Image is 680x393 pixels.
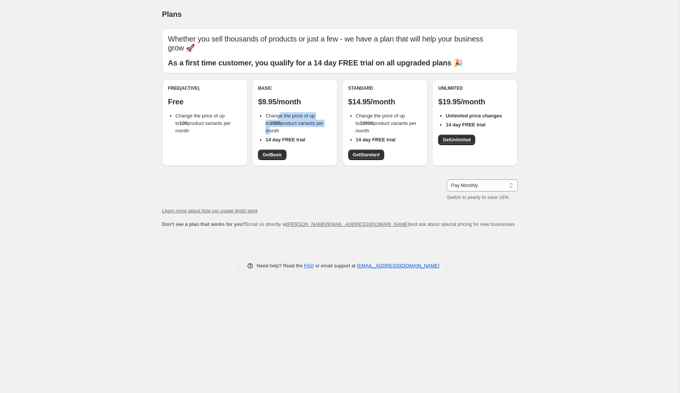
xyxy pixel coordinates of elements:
[286,221,409,227] a: [PERSON_NAME][EMAIL_ADDRESS][DOMAIN_NAME]
[265,137,305,142] b: 14 day FREE trial
[348,97,422,106] p: $14.95/month
[443,137,471,143] span: Get Unlimited
[168,97,242,106] p: Free
[162,221,246,227] b: Don't see a plan that works for you?
[168,34,512,52] p: Whether you sell thousands of products or just a few - we have a plan that will help your busines...
[162,10,182,18] span: Plans
[314,263,357,268] span: or email support at
[258,150,286,160] a: GetBasic
[446,122,485,128] b: 14 day FREE trial
[357,263,439,268] a: [EMAIL_ADDRESS][DOMAIN_NAME]
[360,120,373,126] b: 10000
[356,137,395,142] b: 14 day FREE trial
[176,113,231,133] span: Change the price of up to product variants per month
[257,263,304,268] span: Need help? Read the
[353,152,380,158] span: Get Standard
[438,85,511,91] div: Unlimited
[168,85,242,91] div: Free (Active)
[304,263,314,268] a: FAQ
[438,97,511,106] p: $19.95/month
[270,120,280,126] b: 1000
[265,113,324,133] span: Change the price of up to product variants per month
[446,113,502,119] b: Unlimited price changes
[262,152,282,158] span: Get Basic
[438,135,475,145] a: GetUnlimited
[179,120,188,126] b: 100
[348,85,422,91] div: Standard
[356,113,416,133] span: Change the price of up to product variants per month
[348,150,384,160] a: GetStandard
[258,85,331,91] div: Basic
[447,194,509,200] i: Switch to yearly to save 16%
[162,208,258,214] a: Learn more about how our usage limits work
[168,59,463,67] b: As a first time customer, you qualify for a 14 day FREE trial on all upgraded plans 🎉
[258,97,331,106] p: $9.95/month
[162,221,515,227] span: Email us directly at and ask about special pricing for new businesses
